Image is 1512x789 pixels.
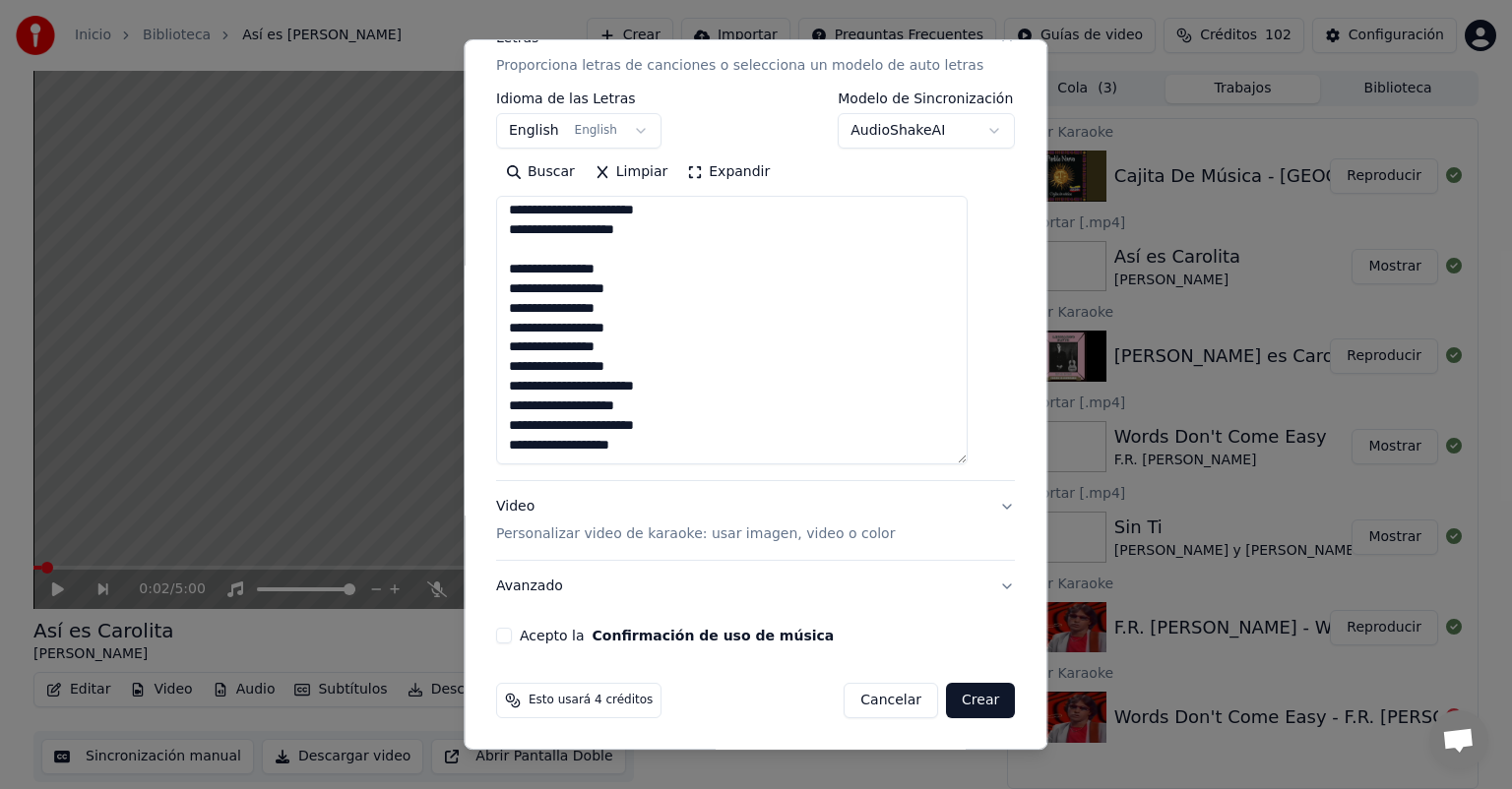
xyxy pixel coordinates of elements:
button: VideoPersonalizar video de karaoke: usar imagen, video o color [496,481,1015,560]
button: Expandir [678,156,781,188]
button: Crear [946,683,1015,718]
div: Video [496,497,895,544]
button: Buscar [496,156,585,188]
button: Limpiar [585,156,677,188]
div: LetrasProporciona letras de canciones o selecciona un modelo de auto letras [496,91,1015,480]
button: LetrasProporciona letras de canciones o selecciona un modelo de auto letras [496,13,1015,91]
button: Acepto la [593,629,835,642]
span: Esto usará 4 créditos [529,693,653,708]
label: Modelo de Sincronización [839,91,1016,105]
p: Proporciona letras de canciones o selecciona un modelo de auto letras [496,56,983,76]
button: Avanzado [496,561,1015,612]
p: Personalizar video de karaoke: usar imagen, video o color [496,524,895,544]
div: Letras [496,29,538,48]
label: Acepto la [520,629,834,642]
button: Cancelar [845,683,939,718]
label: Idioma de las Letras [496,91,661,105]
